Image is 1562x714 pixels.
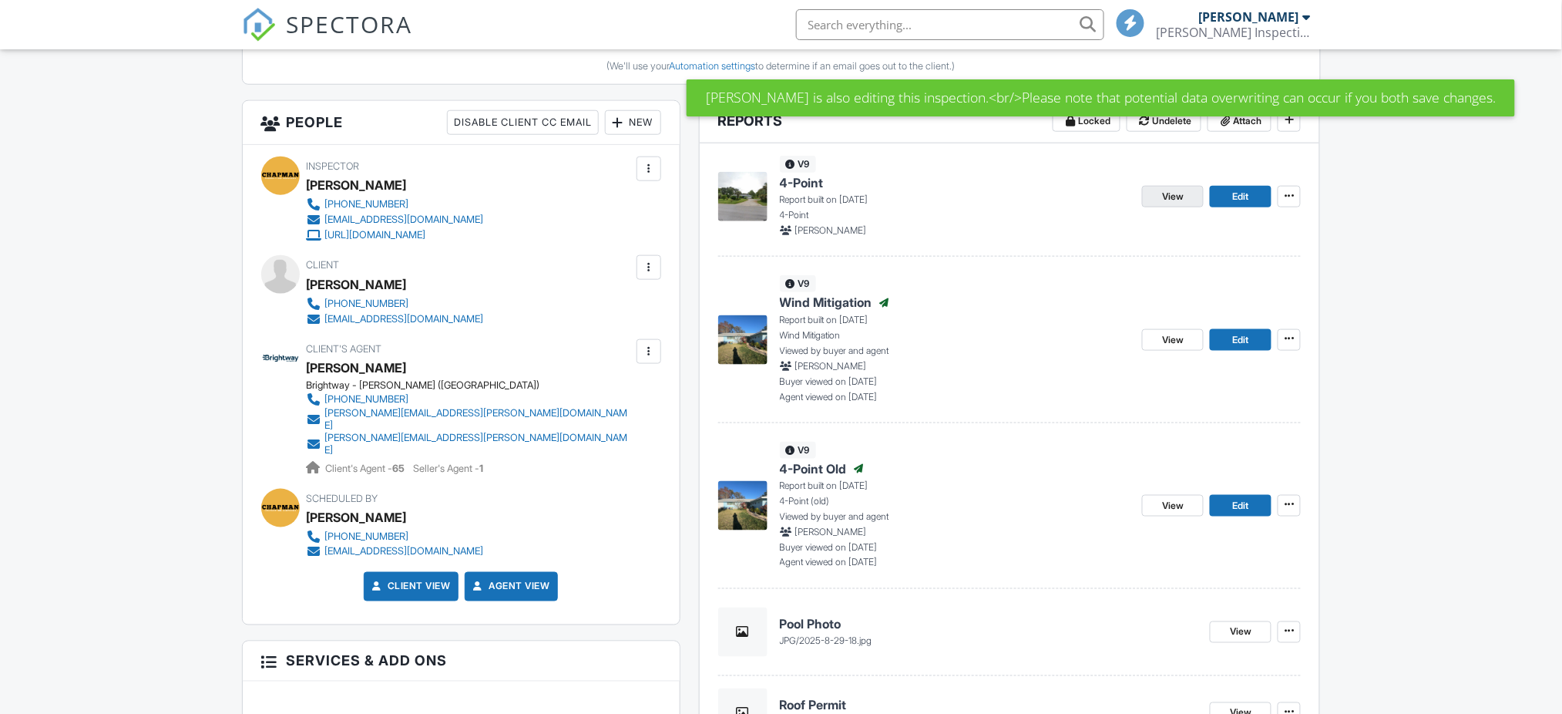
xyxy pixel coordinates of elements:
[307,273,407,296] div: [PERSON_NAME]
[307,173,407,197] div: [PERSON_NAME]
[325,214,484,226] div: [EMAIL_ADDRESS][DOMAIN_NAME]
[470,579,549,594] a: Agent View
[393,463,405,474] strong: 65
[796,9,1104,40] input: Search everything...
[307,392,633,407] a: [PHONE_NUMBER]
[307,506,407,529] div: [PERSON_NAME]
[325,530,409,543] div: [PHONE_NUMBER]
[307,529,484,544] a: [PHONE_NUMBER]
[325,393,409,406] div: [PHONE_NUMBER]
[326,463,408,474] span: Client's Agent -
[307,197,484,212] a: [PHONE_NUMBER]
[687,79,1515,116] div: [PERSON_NAME] is also editing this inspection.<br/>Please note that potential data overwriting ca...
[307,160,360,172] span: Inspector
[243,642,680,682] h3: Services & Add ons
[325,198,409,210] div: [PHONE_NUMBER]
[1157,25,1311,40] div: Chapman Inspection Services
[307,312,484,327] a: [EMAIL_ADDRESS][DOMAIN_NAME]
[307,544,484,560] a: [EMAIL_ADDRESS][DOMAIN_NAME]
[307,379,645,392] div: Brightway - [PERSON_NAME] ([GEOGRAPHIC_DATA])
[325,313,484,325] div: [EMAIL_ADDRESS][DOMAIN_NAME]
[307,212,484,227] a: [EMAIL_ADDRESS][DOMAIN_NAME]
[325,298,409,310] div: [PHONE_NUMBER]
[287,8,413,40] span: SPECTORA
[307,493,378,504] span: Scheduled By
[307,343,382,355] span: Client's Agent
[480,463,484,474] strong: 1
[307,296,484,312] a: [PHONE_NUMBER]
[242,21,413,53] a: SPECTORA
[670,60,756,72] a: Automation settings
[325,229,426,241] div: [URL][DOMAIN_NAME]
[325,546,484,558] div: [EMAIL_ADDRESS][DOMAIN_NAME]
[369,579,451,594] a: Client View
[447,110,599,135] div: Disable Client CC Email
[242,8,276,42] img: The Best Home Inspection Software - Spectora
[254,60,1308,72] div: (We'll use your to determine if an email goes out to the client.)
[307,407,633,432] a: [PERSON_NAME][EMAIL_ADDRESS][PERSON_NAME][DOMAIN_NAME]
[243,101,680,145] h3: People
[605,110,661,135] div: New
[307,259,340,271] span: Client
[307,356,407,379] a: [PERSON_NAME]
[307,227,484,243] a: [URL][DOMAIN_NAME]
[1199,9,1299,25] div: [PERSON_NAME]
[325,432,633,456] div: [PERSON_NAME][EMAIL_ADDRESS][PERSON_NAME][DOMAIN_NAME]
[325,407,633,432] div: [PERSON_NAME][EMAIL_ADDRESS][PERSON_NAME][DOMAIN_NAME]
[414,463,484,474] span: Seller's Agent -
[307,432,633,456] a: [PERSON_NAME][EMAIL_ADDRESS][PERSON_NAME][DOMAIN_NAME]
